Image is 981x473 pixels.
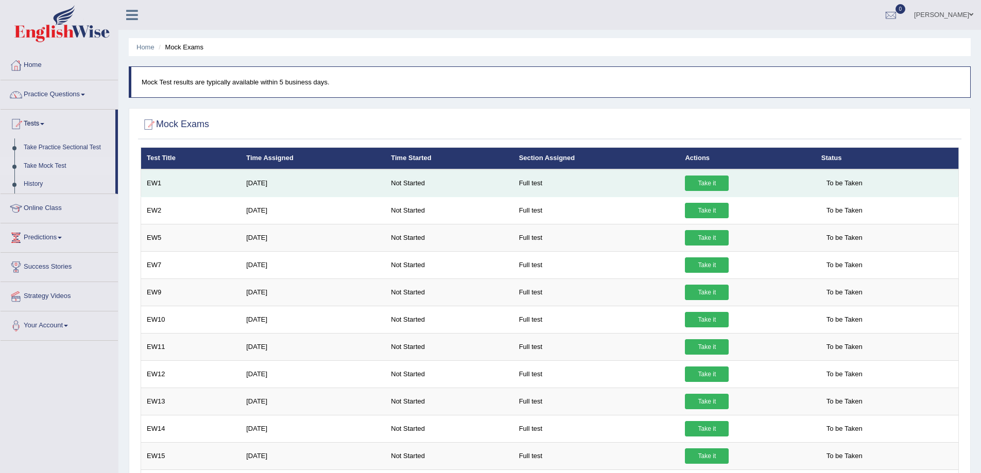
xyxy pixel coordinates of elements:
[240,306,385,333] td: [DATE]
[685,394,729,409] a: Take it
[685,339,729,355] a: Take it
[385,278,513,306] td: Not Started
[19,157,115,176] a: Take Mock Test
[385,360,513,388] td: Not Started
[141,388,241,415] td: EW13
[141,333,241,360] td: EW11
[141,169,241,197] td: EW1
[513,415,680,442] td: Full test
[141,442,241,469] td: EW15
[513,306,680,333] td: Full test
[240,388,385,415] td: [DATE]
[240,224,385,251] td: [DATE]
[821,448,868,464] span: To be Taken
[385,148,513,169] th: Time Started
[1,311,118,337] a: Your Account
[685,448,729,464] a: Take it
[513,333,680,360] td: Full test
[513,442,680,469] td: Full test
[141,251,241,278] td: EW7
[513,360,680,388] td: Full test
[385,388,513,415] td: Not Started
[685,312,729,327] a: Take it
[240,360,385,388] td: [DATE]
[385,306,513,333] td: Not Started
[1,194,118,220] a: Online Class
[821,339,868,355] span: To be Taken
[821,312,868,327] span: To be Taken
[513,278,680,306] td: Full test
[685,230,729,246] a: Take it
[385,251,513,278] td: Not Started
[513,148,680,169] th: Section Assigned
[141,224,241,251] td: EW5
[141,415,241,442] td: EW14
[385,224,513,251] td: Not Started
[385,169,513,197] td: Not Started
[685,421,729,436] a: Take it
[385,415,513,442] td: Not Started
[821,421,868,436] span: To be Taken
[513,224,680,251] td: Full test
[240,442,385,469] td: [DATE]
[240,197,385,224] td: [DATE]
[141,278,241,306] td: EW9
[513,197,680,224] td: Full test
[141,360,241,388] td: EW12
[141,306,241,333] td: EW10
[821,230,868,246] span: To be Taken
[385,333,513,360] td: Not Started
[240,415,385,442] td: [DATE]
[513,388,680,415] td: Full test
[385,442,513,469] td: Not Started
[141,197,241,224] td: EW2
[1,80,118,106] a: Practice Questions
[821,257,868,273] span: To be Taken
[385,197,513,224] td: Not Started
[240,251,385,278] td: [DATE]
[156,42,203,52] li: Mock Exams
[821,203,868,218] span: To be Taken
[685,366,729,382] a: Take it
[513,251,680,278] td: Full test
[142,77,960,87] p: Mock Test results are typically available within 5 business days.
[685,285,729,300] a: Take it
[1,110,115,135] a: Tests
[821,176,868,191] span: To be Taken
[136,43,154,51] a: Home
[685,203,729,218] a: Take it
[896,4,906,14] span: 0
[821,366,868,382] span: To be Taken
[821,394,868,409] span: To be Taken
[1,51,118,77] a: Home
[19,138,115,157] a: Take Practice Sectional Test
[240,333,385,360] td: [DATE]
[240,148,385,169] th: Time Assigned
[821,285,868,300] span: To be Taken
[513,169,680,197] td: Full test
[240,278,385,306] td: [DATE]
[685,176,729,191] a: Take it
[1,282,118,308] a: Strategy Videos
[1,223,118,249] a: Predictions
[679,148,815,169] th: Actions
[816,148,959,169] th: Status
[141,117,209,132] h2: Mock Exams
[685,257,729,273] a: Take it
[1,253,118,278] a: Success Stories
[19,175,115,194] a: History
[141,148,241,169] th: Test Title
[240,169,385,197] td: [DATE]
